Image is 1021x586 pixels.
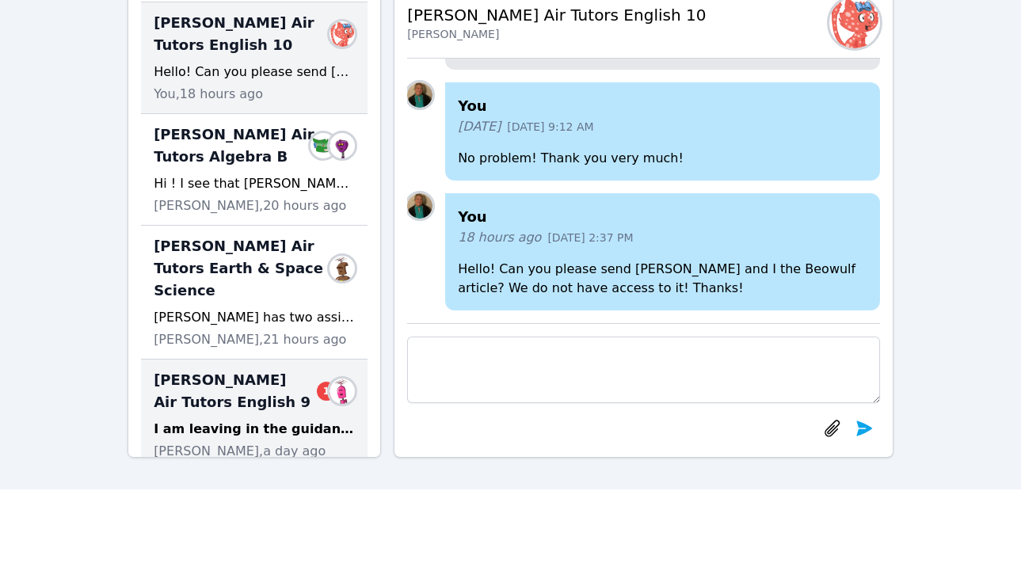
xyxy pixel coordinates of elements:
[154,63,355,82] div: Hello! Can you please send [PERSON_NAME] and I the Beowulf article? We do not have access to it! ...
[547,230,633,245] span: [DATE] 2:37 PM
[154,174,355,193] div: Hi ! I see that [PERSON_NAME] was not happy about doing math by all of his comments. I'm glad he ...
[154,235,336,302] span: [PERSON_NAME] Air Tutors Earth & Space Science
[141,2,368,114] div: [PERSON_NAME] Air Tutors English 10Thomas DietzHello! Can you please send [PERSON_NAME] and I the...
[507,119,593,135] span: [DATE] 9:12 AM
[317,382,336,401] span: 1
[154,124,317,168] span: [PERSON_NAME] Air Tutors Algebra B
[458,228,541,247] span: 18 hours ago
[330,133,355,158] img: Shannon Cann
[407,193,432,219] img: Amy Ayers
[458,149,867,168] p: No problem! Thank you very much!
[154,442,326,461] span: [PERSON_NAME], a day ago
[407,26,706,42] div: [PERSON_NAME]
[154,420,355,439] div: I am leaving in the guidance office materials for [PERSON_NAME] to receive and share with you and...
[330,379,355,404] img: Charlie Dickens
[458,206,867,228] h4: You
[154,12,336,56] span: [PERSON_NAME] Air Tutors English 10
[154,196,346,215] span: [PERSON_NAME], 20 hours ago
[458,260,867,298] p: Hello! Can you please send [PERSON_NAME] and I the Beowulf article? We do not have access to it! ...
[141,226,368,360] div: [PERSON_NAME] Air Tutors Earth & Space ScienceTiffany Haig[PERSON_NAME] has two assignments to do...
[154,308,355,327] div: [PERSON_NAME] has two assignments to do before he takes the quiz. He needs to do the Creating and...
[154,330,346,349] span: [PERSON_NAME], 21 hours ago
[458,117,501,136] span: [DATE]
[310,133,336,158] img: Heather Goodrich
[407,82,432,108] img: Amy Ayers
[407,4,706,26] h2: [PERSON_NAME] Air Tutors English 10
[154,369,336,413] span: [PERSON_NAME] Air Tutors English 9
[458,95,867,117] h4: You
[141,360,368,471] div: [PERSON_NAME] Air Tutors English 91Charlie DickensI am leaving in the guidance office materials f...
[154,85,263,104] span: You, 18 hours ago
[330,256,355,281] img: Tiffany Haig
[330,21,355,47] img: Thomas Dietz
[141,114,368,226] div: [PERSON_NAME] Air Tutors Algebra BHeather GoodrichShannon CannHi ! I see that [PERSON_NAME] was n...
